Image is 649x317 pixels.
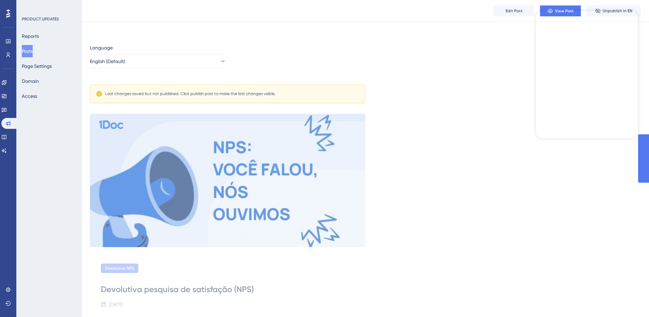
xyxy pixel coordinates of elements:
[101,263,138,273] div: Devolutiva NPS
[603,8,632,14] span: Unpublish in EN
[620,290,641,311] iframe: UserGuiding AI Assistant Launcher
[22,16,59,22] div: PRODUCT UPDATES
[90,55,226,68] button: English (Default)
[22,90,37,102] button: Access
[109,300,123,308] div: [DATE]
[586,5,641,16] button: Unpublish in EN
[90,57,125,65] span: English (Default)
[22,60,52,72] button: Page Settings
[101,284,354,295] div: Devolutiva pesquisa de satisfação (NPS)
[90,44,113,52] span: Language
[90,114,365,247] img: file-1756821482921.jpg
[105,91,276,96] div: Last changes saved but not published. Click publish post to make the last changes visible.
[555,8,574,14] span: View Post
[22,30,39,42] button: Reports
[540,5,581,16] button: View Post
[506,8,523,14] span: Edit Post
[22,45,33,57] button: Posts
[22,75,39,87] button: Domain
[494,5,535,16] button: Edit Post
